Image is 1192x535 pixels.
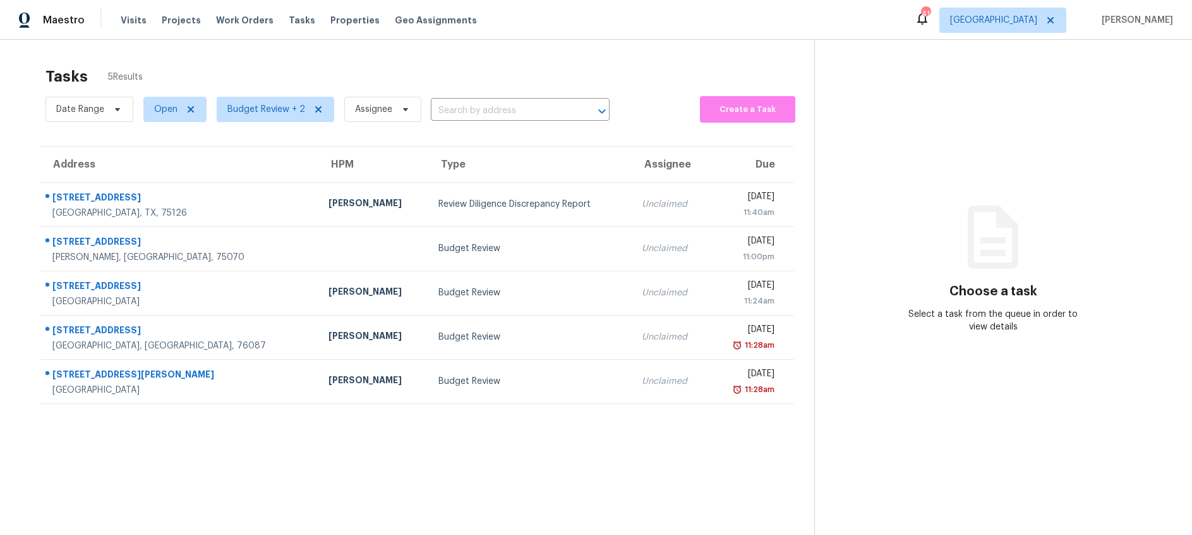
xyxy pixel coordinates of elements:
[328,285,418,301] div: [PERSON_NAME]
[732,383,742,396] img: Overdue Alarm Icon
[719,250,774,263] div: 11:00pm
[43,14,85,27] span: Maestro
[52,340,308,352] div: [GEOGRAPHIC_DATA], [GEOGRAPHIC_DATA], 76087
[719,206,774,219] div: 11:40am
[154,103,178,116] span: Open
[395,14,477,27] span: Geo Assignments
[52,207,308,219] div: [GEOGRAPHIC_DATA], TX, 75126
[438,331,622,343] div: Budget Review
[52,191,308,207] div: [STREET_ADDRESS]
[121,14,147,27] span: Visits
[328,374,418,390] div: [PERSON_NAME]
[328,197,418,212] div: [PERSON_NAME]
[1097,14,1173,27] span: [PERSON_NAME]
[45,70,88,83] h2: Tasks
[719,295,774,307] div: 11:24am
[719,190,774,206] div: [DATE]
[40,147,318,182] th: Address
[642,375,699,388] div: Unclaimed
[52,251,308,264] div: [PERSON_NAME], [GEOGRAPHIC_DATA], 75070
[950,14,1037,27] span: [GEOGRAPHIC_DATA]
[52,235,308,251] div: [STREET_ADDRESS]
[719,235,774,250] div: [DATE]
[719,279,774,295] div: [DATE]
[742,339,774,352] div: 11:28am
[949,285,1037,298] h3: Choose a task
[52,295,308,308] div: [GEOGRAPHIC_DATA]
[642,198,699,211] div: Unclaimed
[216,14,274,27] span: Work Orders
[52,384,308,397] div: [GEOGRAPHIC_DATA]
[318,147,428,182] th: HPM
[642,286,699,299] div: Unclaimed
[52,368,308,384] div: [STREET_ADDRESS][PERSON_NAME]
[632,147,709,182] th: Assignee
[642,331,699,343] div: Unclaimed
[642,242,699,255] div: Unclaimed
[355,103,392,116] span: Assignee
[56,103,104,116] span: Date Range
[289,16,315,25] span: Tasks
[732,339,742,352] img: Overdue Alarm Icon
[330,14,380,27] span: Properties
[742,383,774,396] div: 11:28am
[162,14,201,27] span: Projects
[438,198,622,211] div: Review Diligence Discrepancy Report
[706,102,789,117] span: Create a Task
[52,280,308,295] div: [STREET_ADDRESS]
[227,103,305,116] span: Budget Review + 2
[328,329,418,345] div: [PERSON_NAME]
[438,375,622,388] div: Budget Review
[709,147,794,182] th: Due
[431,101,574,121] input: Search by address
[438,242,622,255] div: Budget Review
[108,71,143,83] span: 5 Results
[428,147,632,182] th: Type
[719,323,774,339] div: [DATE]
[921,8,930,20] div: 41
[438,286,622,299] div: Budget Review
[719,367,774,383] div: [DATE]
[904,308,1083,333] div: Select a task from the queue in order to view details
[700,96,795,123] button: Create a Task
[52,324,308,340] div: [STREET_ADDRESS]
[593,102,611,120] button: Open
